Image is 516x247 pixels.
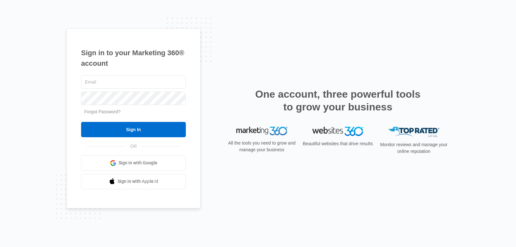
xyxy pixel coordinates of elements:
p: All the tools you need to grow and manage your business [226,140,298,153]
p: Beautiful websites that drive results [302,140,374,147]
h2: One account, three powerful tools to grow your business [253,88,422,113]
img: Top Rated Local [388,127,439,137]
span: OR [126,143,141,150]
a: Sign in with Apple Id [81,174,186,189]
a: Forgot Password? [84,109,121,114]
input: Sign In [81,122,186,137]
img: Marketing 360 [236,127,287,136]
h1: Sign in to your Marketing 360® account [81,48,186,69]
img: Websites 360 [312,127,363,136]
span: Sign in with Google [118,160,157,166]
input: Email [81,75,186,89]
p: Monitor reviews and manage your online reputation [378,141,450,155]
span: Sign in with Apple Id [118,178,158,185]
a: Sign in with Google [81,155,186,171]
